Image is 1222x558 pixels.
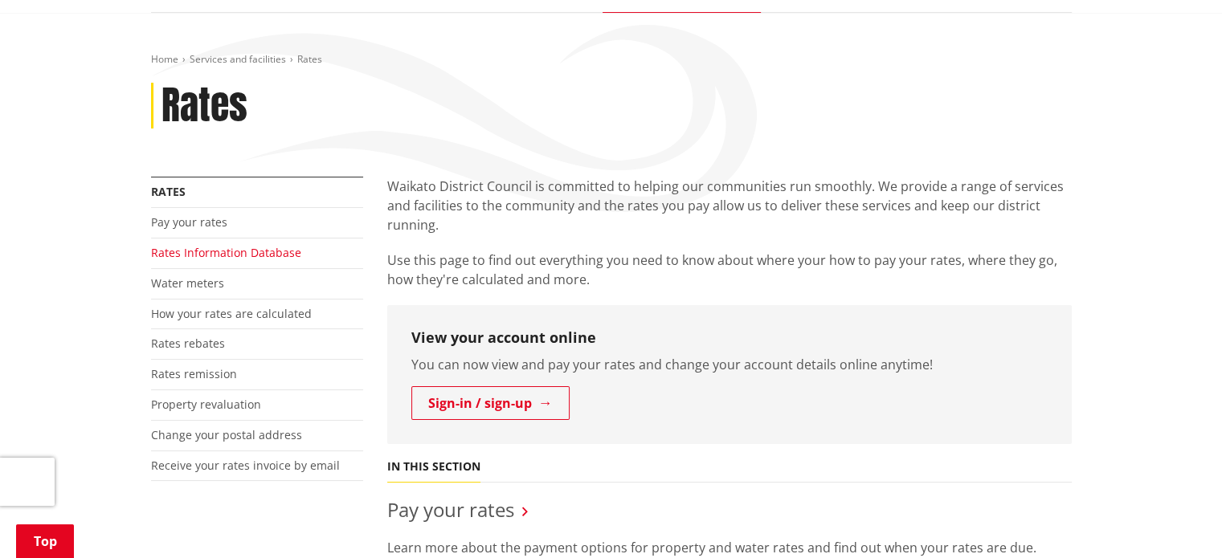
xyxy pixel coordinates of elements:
a: Change your postal address [151,427,302,442]
a: How your rates are calculated [151,306,312,321]
p: You can now view and pay your rates and change your account details online anytime! [411,355,1048,374]
a: Water meters [151,275,224,291]
iframe: Messenger Launcher [1148,491,1206,548]
a: Receive your rates invoice by email [151,458,340,473]
a: Pay your rates [387,496,514,523]
p: Learn more about the payment options for property and water rates and find out when your rates ar... [387,538,1072,557]
a: Rates remission [151,366,237,381]
a: Home [151,52,178,66]
p: Use this page to find out everything you need to know about where your how to pay your rates, whe... [387,250,1072,289]
a: Rates Information Database [151,245,301,260]
nav: breadcrumb [151,53,1072,67]
span: Rates [297,52,322,66]
a: Top [16,524,74,558]
h3: View your account online [411,329,1048,347]
h5: In this section [387,460,480,474]
a: Property revaluation [151,397,261,412]
a: Pay your rates [151,214,227,230]
p: Waikato District Council is committed to helping our communities run smoothly. We provide a range... [387,177,1072,234]
a: Sign-in / sign-up [411,386,570,420]
h1: Rates [161,83,247,129]
a: Rates [151,184,186,199]
a: Rates rebates [151,336,225,351]
a: Services and facilities [190,52,286,66]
